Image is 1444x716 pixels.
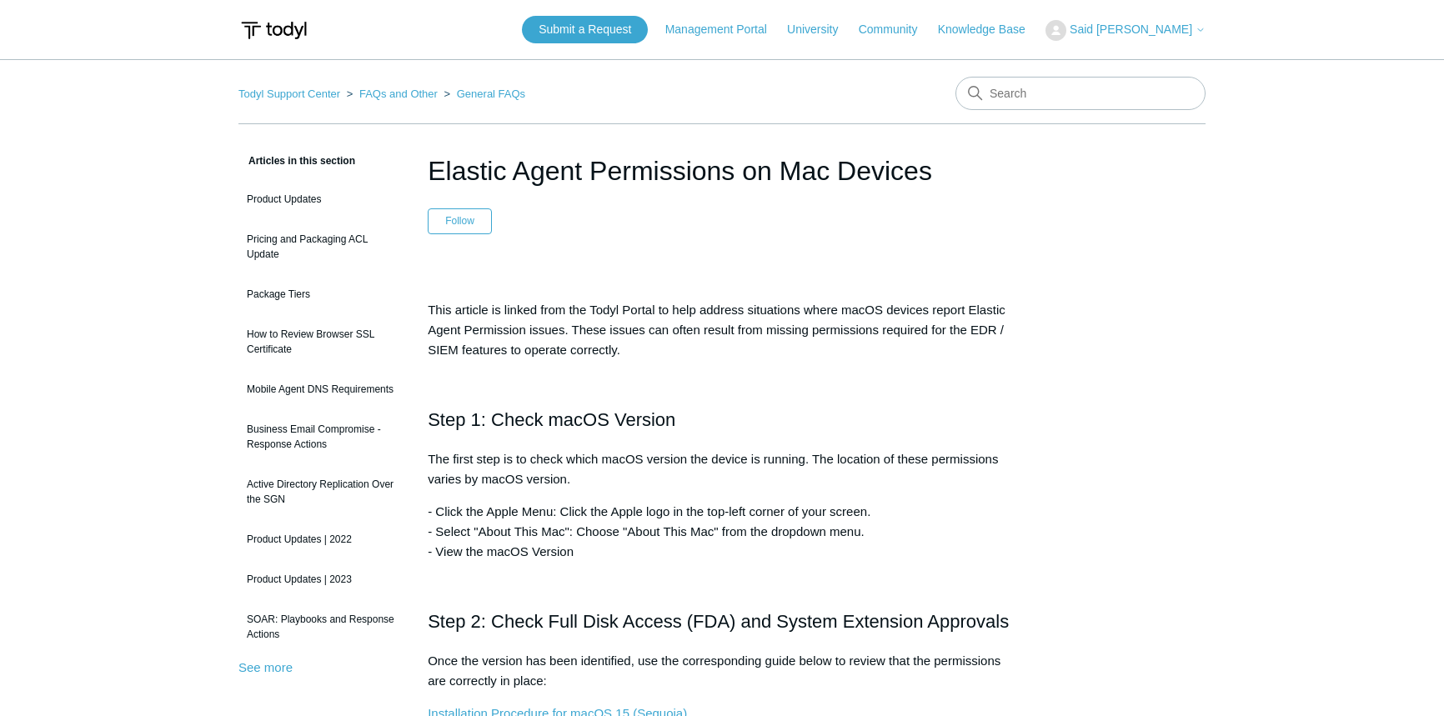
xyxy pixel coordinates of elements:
[238,15,309,46] img: Todyl Support Center Help Center home page
[238,563,403,595] a: Product Updates | 2023
[238,373,403,405] a: Mobile Agent DNS Requirements
[428,208,492,233] button: Follow Article
[428,151,1016,191] h1: Elastic Agent Permissions on Mac Devices
[343,88,441,100] li: FAQs and Other
[441,88,526,100] li: General FAQs
[238,155,355,167] span: Articles in this section
[238,413,403,460] a: Business Email Compromise - Response Actions
[1045,20,1206,41] button: Said [PERSON_NAME]
[787,21,855,38] a: University
[238,223,403,270] a: Pricing and Packaging ACL Update
[938,21,1042,38] a: Knowledge Base
[238,88,343,100] li: Todyl Support Center
[428,502,1016,562] p: - Click the Apple Menu: Click the Apple logo in the top-left corner of your screen. - Select "Abo...
[457,88,525,100] a: General FAQs
[955,77,1206,110] input: Search
[238,318,403,365] a: How to Review Browser SSL Certificate
[665,21,784,38] a: Management Portal
[238,278,403,310] a: Package Tiers
[238,523,403,555] a: Product Updates | 2022
[522,16,648,43] a: Submit a Request
[428,651,1016,691] p: Once the version has been identified, use the corresponding guide below to review that the permis...
[859,21,935,38] a: Community
[238,88,340,100] a: Todyl Support Center
[238,183,403,215] a: Product Updates
[428,300,1016,360] p: This article is linked from the Todyl Portal to help address situations where macOS devices repor...
[238,660,293,674] a: See more
[428,607,1016,636] h2: Step 2: Check Full Disk Access (FDA) and System Extension Approvals
[359,88,438,100] a: FAQs and Other
[238,603,403,650] a: SOAR: Playbooks and Response Actions
[1070,23,1192,36] span: Said [PERSON_NAME]
[428,449,1016,489] p: The first step is to check which macOS version the device is running. The location of these permi...
[428,405,1016,434] h2: Step 1: Check macOS Version
[238,468,403,515] a: Active Directory Replication Over the SGN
